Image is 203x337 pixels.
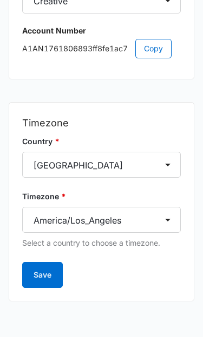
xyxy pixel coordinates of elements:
[144,43,163,55] span: Copy
[22,116,181,131] h2: Timezone
[22,39,181,58] p: A1AN1761806893ff8fe1ac7
[22,262,63,288] button: Save
[22,26,86,35] strong: Account Number
[22,136,181,147] label: Country
[135,39,172,58] button: Copy
[22,237,181,249] p: Select a country to choose a timezone.
[22,191,181,203] label: Timezone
